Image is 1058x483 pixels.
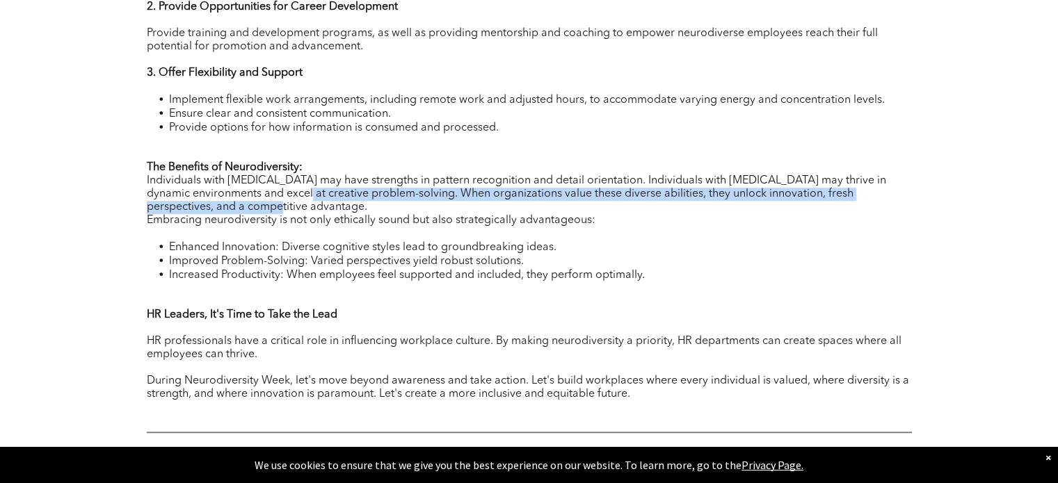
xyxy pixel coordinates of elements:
[147,1,398,13] strong: 2. Provide Opportunities for Career Development
[147,336,901,360] span: HR professionals have a critical role in influencing workplace culture. By making neurodiversity ...
[147,28,878,52] span: Provide training and development programs, as well as providing mentorship and coaching to empowe...
[147,375,909,400] span: During Neurodiversity Week, let's move beyond awareness and take action. Let's build workplaces w...
[169,242,556,253] span: Enhanced Innovation: Diverse cognitive styles lead to groundbreaking ideas.
[147,309,337,320] strong: HR Leaders, It's Time to Take the Lead
[1045,450,1051,464] div: Dismiss notification
[147,67,303,79] strong: 3. Offer Flexibility and Support
[169,256,524,267] span: Improved Problem-Solving: Varied perspectives yield robust solutions.
[169,108,391,120] span: Ensure clear and consistent communication.
[169,122,499,133] span: Provide options for how information is consumed and processed.
[742,458,803,472] a: Privacy Page.
[147,162,303,173] strong: The Benefits of Neurodiversity:
[169,270,645,281] span: Increased Productivity: When employees feel supported and included, they perform optimally.
[147,215,595,226] span: Embracing neurodiversity is not only ethically sound but also strategically advantageous:
[169,95,885,106] span: Implement flexible work arrangements, including remote work and adjusted hours, to accommodate va...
